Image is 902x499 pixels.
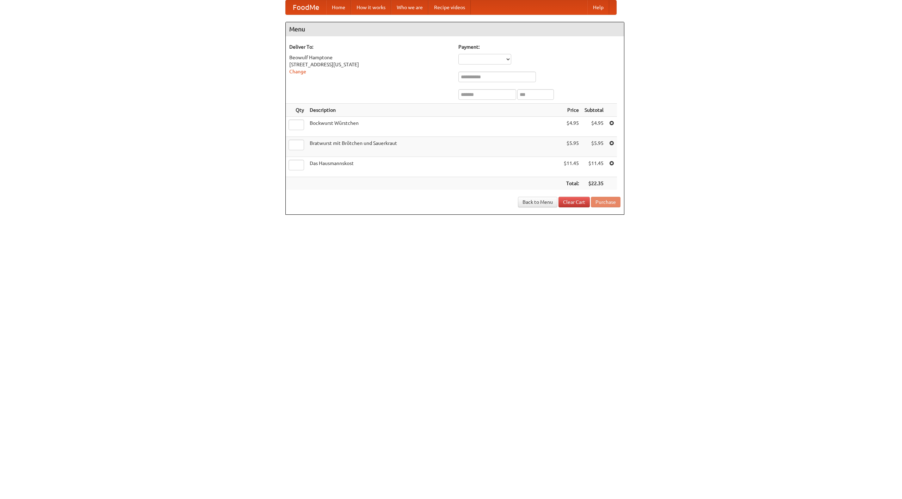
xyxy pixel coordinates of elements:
[286,0,326,14] a: FoodMe
[591,197,620,207] button: Purchase
[518,197,557,207] a: Back to Menu
[286,104,307,117] th: Qty
[582,157,606,177] td: $11.45
[582,177,606,190] th: $22.35
[582,104,606,117] th: Subtotal
[561,104,582,117] th: Price
[587,0,609,14] a: Help
[458,43,620,50] h5: Payment:
[289,54,451,61] div: Beowulf Hamptone
[391,0,428,14] a: Who we are
[582,137,606,157] td: $5.95
[289,69,306,74] a: Change
[289,61,451,68] div: [STREET_ADDRESS][US_STATE]
[561,157,582,177] td: $11.45
[558,197,590,207] a: Clear Cart
[326,0,351,14] a: Home
[561,177,582,190] th: Total:
[307,157,561,177] td: Das Hausmannskost
[582,117,606,137] td: $4.95
[286,22,624,36] h4: Menu
[428,0,471,14] a: Recipe videos
[307,137,561,157] td: Bratwurst mit Brötchen und Sauerkraut
[351,0,391,14] a: How it works
[307,117,561,137] td: Bockwurst Würstchen
[561,117,582,137] td: $4.95
[289,43,451,50] h5: Deliver To:
[561,137,582,157] td: $5.95
[307,104,561,117] th: Description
